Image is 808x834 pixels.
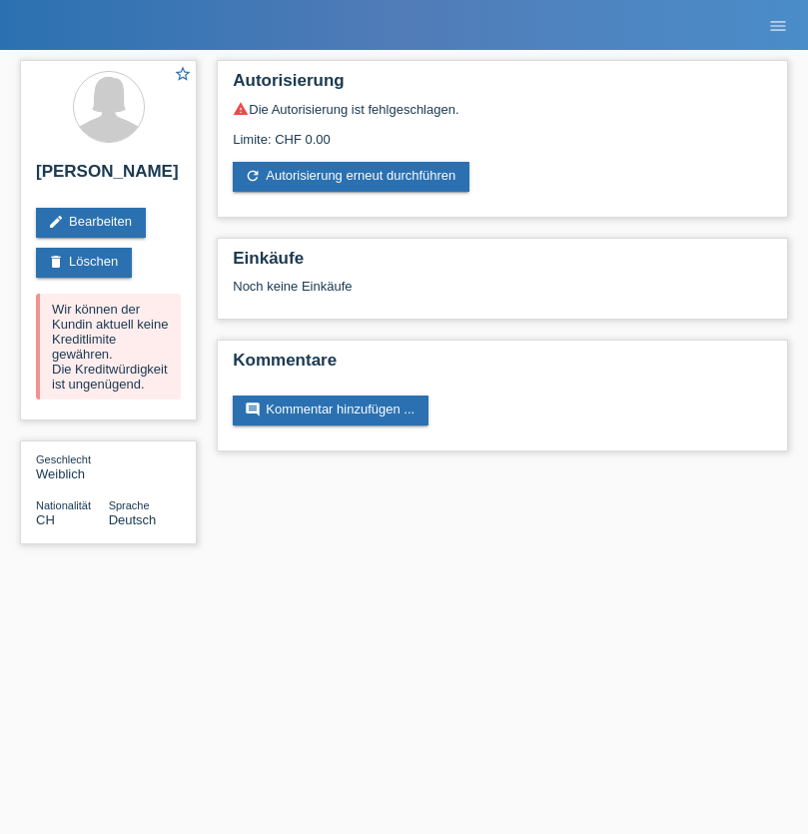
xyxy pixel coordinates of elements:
div: Wir können der Kundin aktuell keine Kreditlimite gewähren. Die Kreditwürdigkeit ist ungenügend. [36,294,181,400]
a: commentKommentar hinzufügen ... [233,396,428,425]
span: Geschlecht [36,453,91,465]
h2: Autorisierung [233,71,772,101]
i: menu [768,16,788,36]
h2: Kommentare [233,351,772,381]
a: star_border [174,65,192,86]
span: Sprache [109,499,150,511]
a: menu [758,19,798,31]
a: editBearbeiten [36,208,146,238]
h2: Einkäufe [233,249,772,279]
div: Weiblich [36,451,109,481]
i: comment [245,402,261,417]
div: Die Autorisierung ist fehlgeschlagen. [233,101,772,117]
i: warning [233,101,249,117]
a: deleteLöschen [36,248,132,278]
i: delete [48,254,64,270]
a: refreshAutorisierung erneut durchführen [233,162,469,192]
span: Schweiz [36,512,55,527]
h2: [PERSON_NAME] [36,162,181,192]
i: star_border [174,65,192,83]
div: Limite: CHF 0.00 [233,117,772,147]
div: Noch keine Einkäufe [233,279,772,309]
i: edit [48,214,64,230]
span: Nationalität [36,499,91,511]
i: refresh [245,168,261,184]
span: Deutsch [109,512,157,527]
